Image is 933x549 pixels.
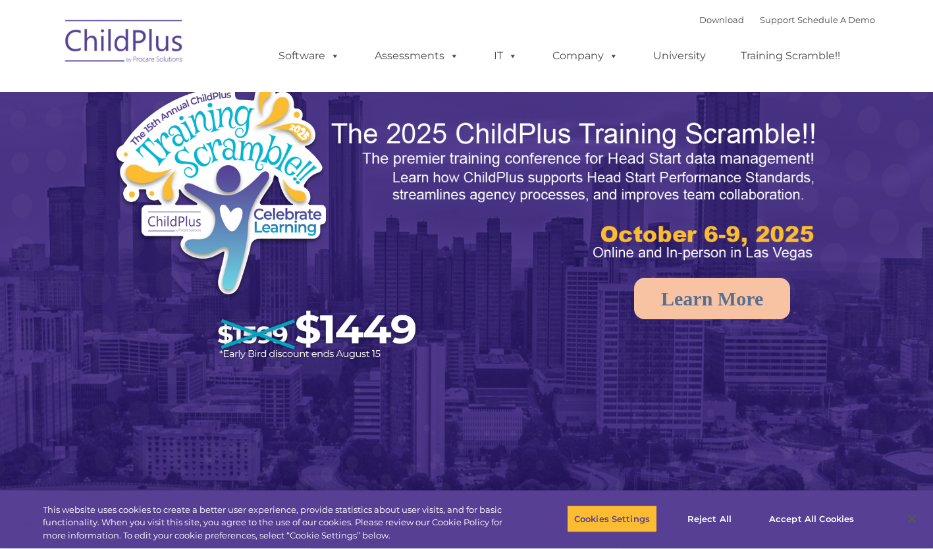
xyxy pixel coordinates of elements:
[183,87,223,97] span: Last name
[699,14,875,25] font: |
[760,14,795,25] a: Support
[797,14,875,25] a: Schedule A Demo
[668,505,751,533] button: Reject All
[481,43,531,69] a: IT
[539,43,631,69] a: Company
[361,43,472,69] a: Assessments
[728,43,853,69] a: Training Scramble!!
[567,505,657,533] button: Cookies Settings
[43,504,513,542] div: This website uses cookies to create a better user experience, provide statistics about user visit...
[634,278,790,319] a: Learn More
[897,504,926,533] button: Close
[265,43,353,69] a: Software
[183,141,239,151] span: Phone number
[762,505,861,533] button: Accept All Cookies
[59,11,190,76] img: ChildPlus by Procare Solutions
[699,14,744,25] a: Download
[640,43,719,69] a: University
